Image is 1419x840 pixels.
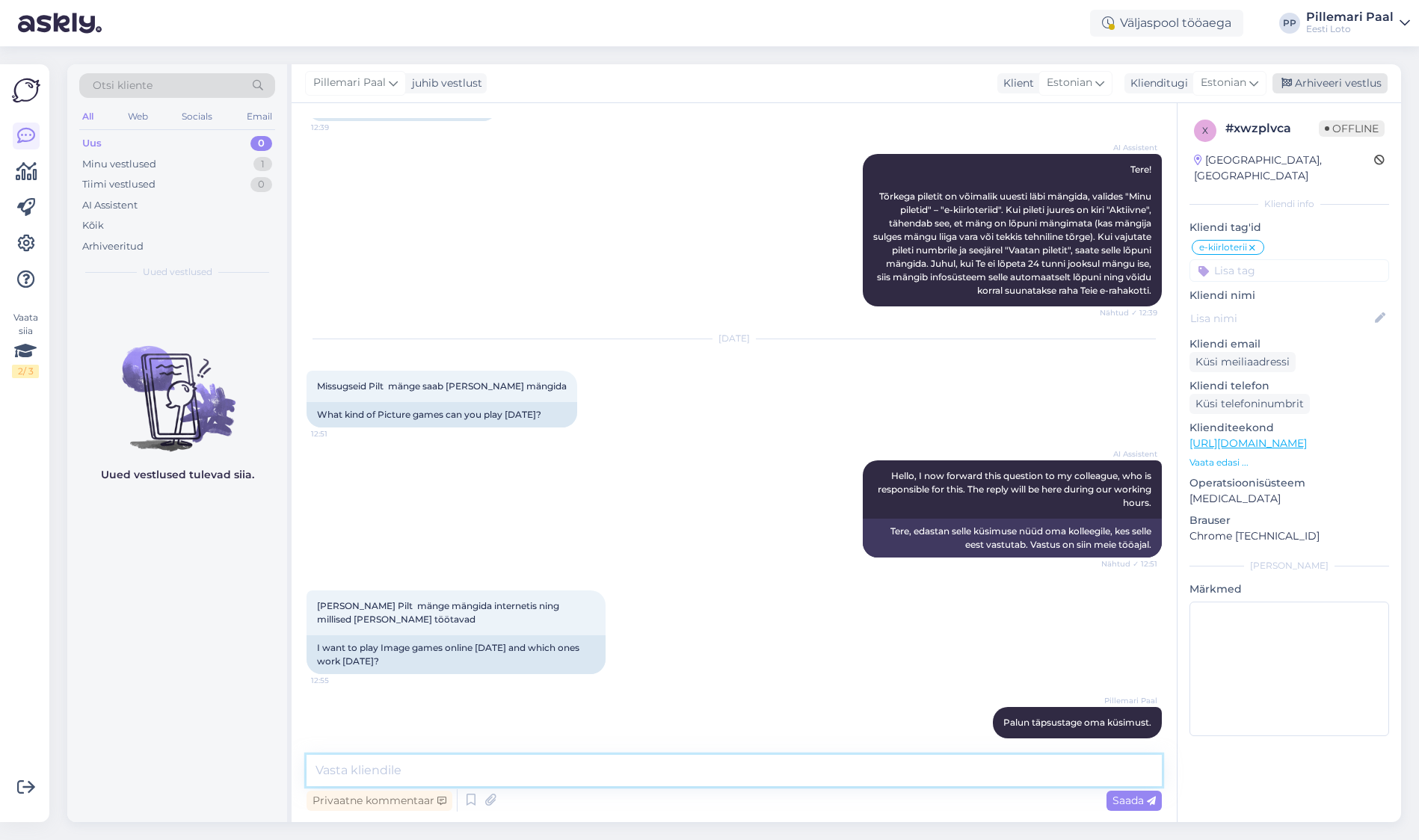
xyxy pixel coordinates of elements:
img: Askly Logo [12,76,40,105]
p: Vaata edasi ... [1189,456,1389,469]
p: [MEDICAL_DATA] [1189,491,1389,507]
div: Arhiveeritud [82,239,144,254]
div: Tiimi vestlused [82,177,156,192]
div: [DATE] [307,332,1162,345]
p: Märkmed [1189,581,1389,597]
p: Klienditeekond [1189,420,1389,436]
div: 0 [250,177,272,192]
a: [URL][DOMAIN_NAME] [1189,436,1307,450]
p: Uued vestlused tulevad siia. [101,467,254,483]
div: [GEOGRAPHIC_DATA], [GEOGRAPHIC_DATA] [1194,152,1374,184]
span: 12:39 [311,122,367,133]
div: I want to play Image games online [DATE] and which ones work [DATE]? [307,635,606,674]
span: Hello, I now forward this question to my colleague, who is responsible for this. The reply will b... [878,470,1154,508]
span: Pillemari Paal [313,75,386,91]
div: Email [244,107,275,126]
div: Minu vestlused [82,157,156,172]
p: Kliendi telefon [1189,378,1389,394]
div: 1 [253,157,272,172]
div: All [79,107,96,126]
span: Uued vestlused [143,265,212,279]
div: Arhiveeri vestlus [1272,73,1388,93]
div: Klient [997,75,1034,91]
div: 0 [250,136,272,151]
span: Estonian [1201,75,1246,91]
span: Nähtud ✓ 12:51 [1101,558,1157,569]
span: Missugseid Pilt mänge saab [PERSON_NAME] mängida [317,380,567,392]
p: Kliendi tag'id [1189,220,1389,235]
div: Kliendi info [1189,197,1389,211]
p: Chrome [TECHNICAL_ID] [1189,528,1389,544]
span: 13:21 [1101,739,1157,750]
span: 12:51 [311,428,367,439]
div: AI Assistent [82,198,138,213]
span: Nähtud ✓ 12:39 [1100,307,1157,318]
div: Privaatne kommentaar [307,791,452,811]
p: Kliendi email [1189,336,1389,352]
div: Pillemari Paal [1306,11,1394,23]
div: Web [125,107,151,126]
div: 2 / 3 [12,365,39,378]
span: AI Assistent [1101,142,1157,153]
span: Pillemari Paal [1101,695,1157,706]
div: Kõik [82,218,104,233]
div: PP [1279,13,1300,34]
span: Otsi kliente [93,78,153,93]
div: Socials [179,107,215,126]
span: Offline [1319,120,1385,137]
span: e-kiirloterii [1199,243,1247,252]
div: What kind of Picture games can you play [DATE]? [307,402,577,427]
div: Klienditugi [1124,75,1188,91]
div: Küsi telefoninumbrit [1189,394,1310,414]
div: juhib vestlust [406,75,482,91]
span: x [1202,125,1208,136]
div: Vaata siia [12,311,39,378]
div: Uus [82,136,102,151]
span: [PERSON_NAME] Pilt mänge mängida internetis ning millised [PERSON_NAME] töötavad [317,600,561,625]
p: Operatsioonisüsteem [1189,475,1389,491]
span: Saada [1112,794,1156,807]
input: Lisa nimi [1190,310,1372,327]
div: Tere, edastan selle küsimuse nüüd oma kolleegile, kes selle eest vastutab. Vastus on siin meie tö... [863,519,1162,558]
p: Brauser [1189,513,1389,528]
div: Väljaspool tööaega [1090,10,1243,37]
span: 12:55 [311,675,367,686]
span: Palun täpsustage oma küsimust. [1003,717,1151,728]
div: [PERSON_NAME] [1189,559,1389,572]
span: Estonian [1047,75,1092,91]
p: Kliendi nimi [1189,288,1389,303]
div: Eesti Loto [1306,23,1394,35]
span: AI Assistent [1101,448,1157,460]
div: # xwzplvca [1225,120,1319,138]
img: No chats [67,319,287,454]
input: Lisa tag [1189,259,1389,282]
div: Küsi meiliaadressi [1189,352,1296,372]
a: Pillemari PaalEesti Loto [1306,11,1410,35]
